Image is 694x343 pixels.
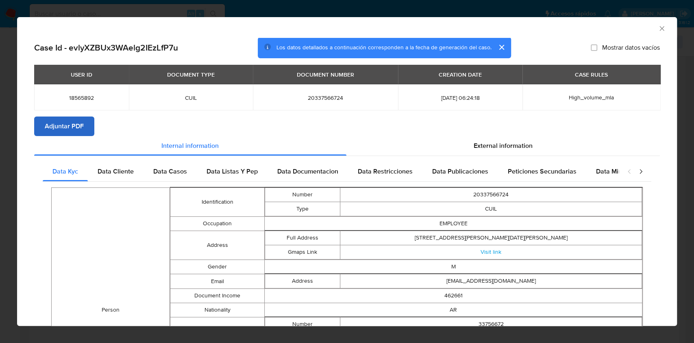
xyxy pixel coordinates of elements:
td: 462661 [265,289,642,303]
span: CUIL [139,94,244,101]
td: Occupation [170,217,264,231]
h2: Case Id - evlyXZBUx3WAelg2IEzLfP7u [34,42,178,53]
td: Address [170,231,264,260]
span: Internal information [161,141,219,150]
a: Visit link [481,248,501,256]
div: USER ID [66,68,97,81]
span: Data Listas Y Pep [207,167,258,176]
td: Type [265,202,340,216]
button: Cerrar ventana [658,24,665,32]
span: Adjuntar PDF [45,117,84,135]
div: closure-recommendation-modal [17,17,677,326]
span: Data Casos [153,167,187,176]
td: Address [265,274,340,288]
td: AR [265,303,642,317]
span: Data Documentacion [277,167,338,176]
td: Identification [170,188,264,217]
td: 20337566724 [340,188,642,202]
td: Email [170,274,264,289]
td: 33756672 [340,317,642,332]
span: Data Cliente [98,167,134,176]
div: CREATION DATE [434,68,487,81]
button: cerrar [492,37,511,57]
td: [EMAIL_ADDRESS][DOMAIN_NAME] [340,274,642,288]
span: High_volume_mla [569,93,614,101]
div: Detailed internal info [43,162,619,181]
span: 20337566724 [263,94,388,101]
td: Document Income [170,289,264,303]
span: Data Restricciones [358,167,413,176]
span: Peticiones Secundarias [508,167,577,176]
td: CUIL [340,202,642,216]
button: Adjuntar PDF [34,117,94,136]
td: Gmaps Link [265,245,340,259]
td: [STREET_ADDRESS][PERSON_NAME][DATE][PERSON_NAME] [340,231,642,245]
div: Detailed info [34,136,660,156]
td: M [265,260,642,274]
td: Nationality [170,303,264,317]
td: EMPLOYEE [265,217,642,231]
td: Number [265,188,340,202]
span: [DATE] 06:24:18 [408,94,513,101]
span: Data Minoridad [596,167,641,176]
td: Number [265,317,340,332]
span: Mostrar datos vacíos [602,44,660,52]
td: Full Address [265,231,340,245]
div: DOCUMENT NUMBER [292,68,359,81]
td: Gender [170,260,264,274]
span: Data Kyc [52,167,78,176]
input: Mostrar datos vacíos [591,44,597,51]
span: 18565892 [44,94,119,101]
span: Los datos detallados a continuación corresponden a la fecha de generación del caso. [276,44,492,52]
div: CASE RULES [570,68,613,81]
span: External information [474,141,533,150]
div: DOCUMENT TYPE [162,68,220,81]
span: Data Publicaciones [432,167,488,176]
